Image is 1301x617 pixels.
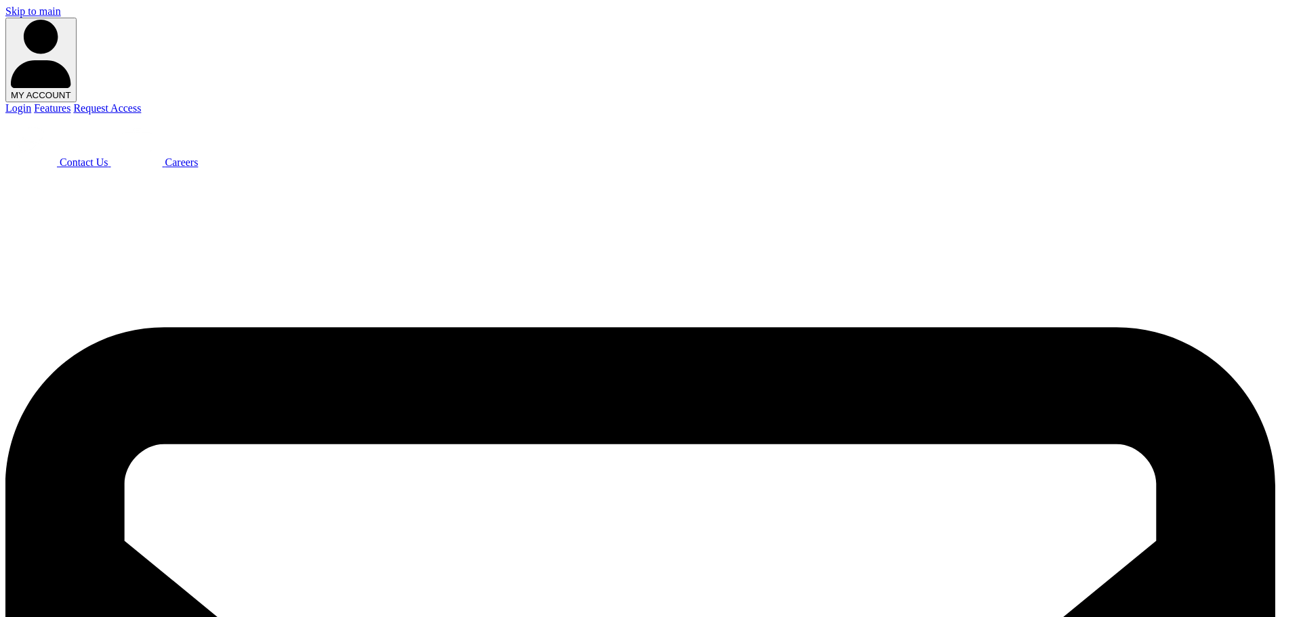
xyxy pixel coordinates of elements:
button: MY ACCOUNT [5,18,77,102]
a: Skip to main [5,5,61,17]
span: Contact Us [60,156,108,168]
img: Beacon Funding chat [5,114,57,166]
a: Contact Us [5,156,111,168]
a: Features [34,102,70,114]
a: Request Access [73,102,141,114]
a: Login [5,102,31,114]
a: Careers [111,156,199,168]
img: Beacon Funding Careers [111,114,163,166]
span: Careers [165,156,199,168]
